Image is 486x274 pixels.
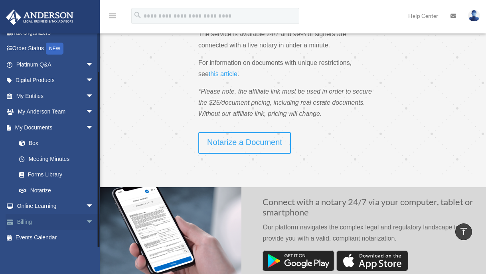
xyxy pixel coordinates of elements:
div: NEW [46,43,63,55]
a: vertical_align_top [455,223,472,240]
a: Digital Productsarrow_drop_down [6,72,106,88]
a: menu [108,14,117,21]
span: arrow_drop_down [86,72,102,89]
span: arrow_drop_down [86,214,102,230]
span: For information on documents with unique restrictions, see [198,59,352,77]
span: this article [209,70,237,77]
span: arrow_drop_down [86,88,102,104]
a: Notarize [11,182,102,198]
span: . [237,70,239,77]
a: Notarize a Document [198,132,291,154]
i: menu [108,11,117,21]
h2: Connect with a notary 24/7 via your computer, tablet or smartphone [263,197,474,222]
a: My Documentsarrow_drop_down [6,119,106,135]
i: vertical_align_top [459,227,468,236]
p: Our platform navigates the complex legal and regulatory landscape to provide you with a valid, co... [263,222,474,251]
span: The service is available 24/7 and 99% of signers are connected with a live notary in under a minute. [198,31,346,49]
img: User Pic [468,10,480,22]
img: Anderson Advisors Platinum Portal [4,10,76,25]
span: *Please note, the affiliate link must be used in order to secure the $25/document pricing, includ... [198,88,372,117]
a: My Entitiesarrow_drop_down [6,88,106,104]
a: My Anderson Teamarrow_drop_down [6,104,106,120]
a: Online Learningarrow_drop_down [6,198,106,214]
span: arrow_drop_down [86,104,102,120]
span: arrow_drop_down [86,119,102,136]
span: arrow_drop_down [86,198,102,215]
a: Box [11,135,106,151]
i: search [133,11,142,20]
span: arrow_drop_down [86,57,102,73]
a: this article [209,70,237,81]
a: Events Calendar [6,230,106,246]
a: Forms Library [11,167,106,183]
a: Order StatusNEW [6,41,106,57]
a: Meeting Minutes [11,151,106,167]
a: Platinum Q&Aarrow_drop_down [6,57,106,72]
a: Billingarrow_drop_down [6,214,106,230]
